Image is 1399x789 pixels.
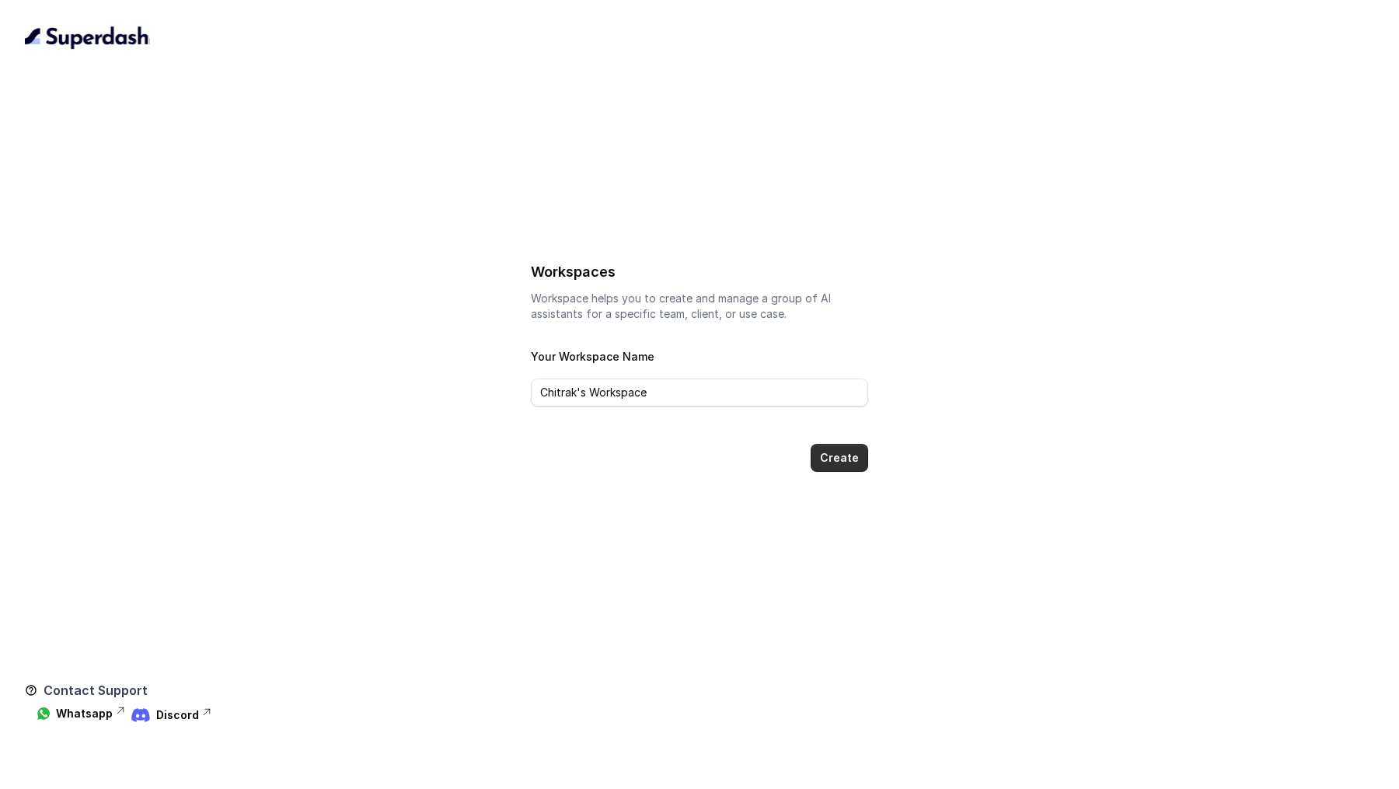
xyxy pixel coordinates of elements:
img: light.svg [25,25,150,50]
label: Your Workspace Name [531,350,654,363]
p: Workspace helps you to create and manage a group of AI assistants for a specific team, client, or... [531,291,868,322]
a: Discord [131,706,211,724]
p: Whatsapp [56,706,113,721]
img: whatsapp.f50b2aaae0bd8934e9105e63dc750668.svg [37,707,50,720]
a: Whatsapp [37,706,125,724]
h1: Workspaces [531,260,868,285]
button: Create [811,444,868,472]
p: Contact Support [44,681,148,700]
img: discord.5246cd7109427b439a49a5e9ebd5d24d.svg [131,706,150,724]
p: Discord [156,707,199,723]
